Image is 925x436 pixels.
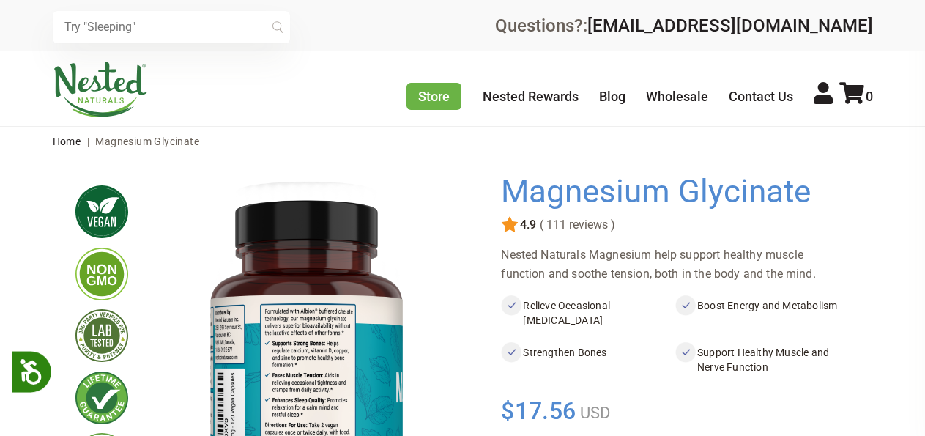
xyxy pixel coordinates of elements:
span: 4.9 [519,218,536,232]
li: Strengthen Bones [501,342,675,377]
a: 0 [839,89,873,104]
a: Home [53,136,81,147]
a: Contact Us [729,89,793,104]
a: [EMAIL_ADDRESS][DOMAIN_NAME] [587,15,873,36]
span: Magnesium Glycinate [95,136,199,147]
img: gmofree [75,248,128,300]
nav: breadcrumbs [53,127,873,156]
input: Try "Sleeping" [53,11,290,43]
span: USD [576,404,610,422]
span: 0 [866,89,873,104]
img: lifetimeguarantee [75,372,128,424]
span: ( 111 reviews ) [536,218,615,232]
li: Support Healthy Muscle and Nerve Function [675,342,850,377]
img: star.svg [501,216,519,234]
div: Nested Naturals Magnesium help support healthy muscle function and soothe tension, both in the bo... [501,245,850,284]
img: Nested Naturals [53,62,148,117]
li: Relieve Occasional [MEDICAL_DATA] [501,295,675,330]
a: Blog [599,89,625,104]
a: Wholesale [646,89,708,104]
h1: Magnesium Glycinate [501,174,842,210]
span: $17.56 [501,395,576,427]
li: Boost Energy and Metabolism [675,295,850,330]
img: vegan [75,185,128,238]
a: Nested Rewards [483,89,579,104]
a: Store [406,83,461,110]
div: Questions?: [495,17,873,34]
img: thirdpartytested [75,309,128,362]
span: | [83,136,93,147]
